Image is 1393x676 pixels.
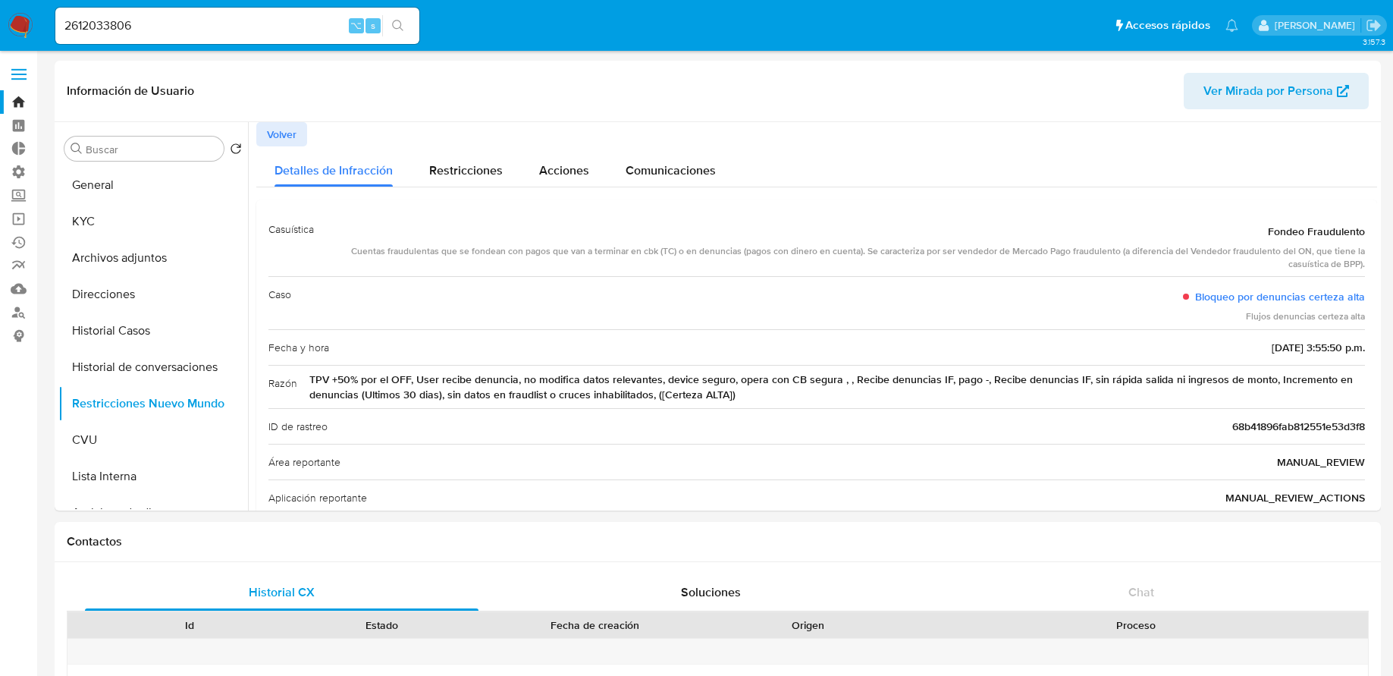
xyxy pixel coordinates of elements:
div: Fecha de creación [488,618,701,633]
button: search-icon [382,15,413,36]
div: Origen [723,618,893,633]
button: Lista Interna [58,458,248,495]
h1: Contactos [67,534,1369,549]
input: Buscar usuario o caso... [55,16,419,36]
span: s [371,18,375,33]
button: Archivos adjuntos [58,240,248,276]
a: Notificaciones [1225,19,1238,32]
div: Id [105,618,275,633]
span: ⌥ [350,18,362,33]
button: Buscar [71,143,83,155]
button: Ver Mirada por Persona [1184,73,1369,109]
p: fabricio.bottalo@mercadolibre.com [1275,18,1360,33]
span: Ver Mirada por Persona [1203,73,1333,109]
div: Proceso [915,618,1357,633]
button: Anticipos de dinero [58,495,248,531]
button: Restricciones Nuevo Mundo [58,385,248,422]
a: Salir [1366,17,1382,33]
button: Historial Casos [58,313,248,349]
button: CVU [58,422,248,458]
span: Accesos rápidos [1125,17,1210,33]
button: General [58,167,248,203]
span: Chat [1128,583,1154,601]
h1: Información de Usuario [67,83,194,99]
button: Direcciones [58,276,248,313]
button: Historial de conversaciones [58,349,248,385]
button: KYC [58,203,248,240]
button: Volver al orden por defecto [230,143,242,159]
span: Soluciones [681,583,741,601]
input: Buscar [86,143,218,156]
div: Estado [296,618,467,633]
span: Historial CX [249,583,315,601]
